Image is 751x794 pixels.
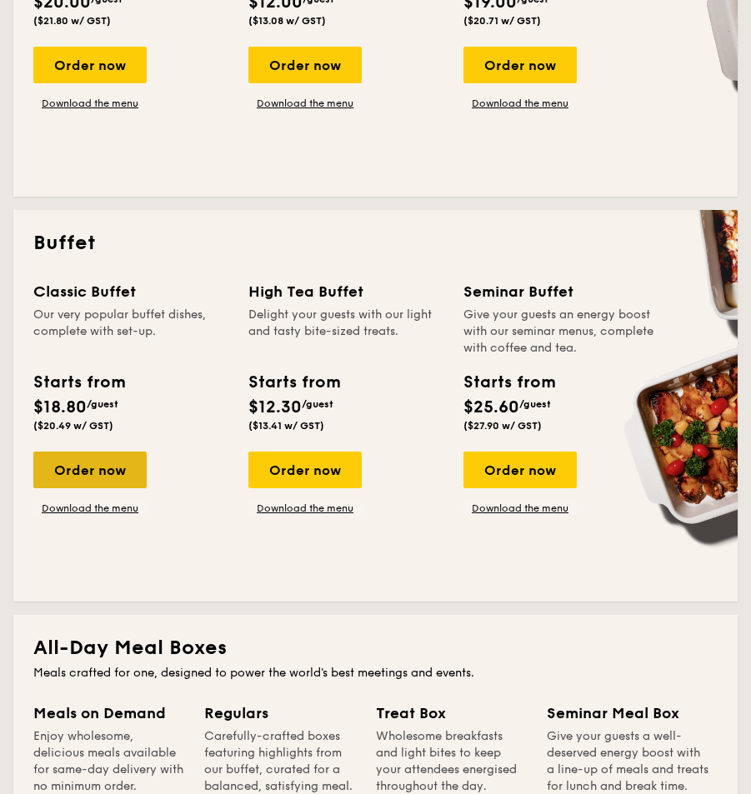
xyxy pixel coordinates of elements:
span: $18.80 [33,397,87,417]
div: Seminar Meal Box [547,702,709,725]
a: Download the menu [463,97,577,110]
span: ($20.71 w/ GST) [463,15,541,27]
span: $12.30 [248,397,302,417]
h2: Buffet [33,230,718,257]
div: Regulars [204,702,355,725]
span: /guest [302,398,333,410]
div: Give your guests an energy boost with our seminar menus, complete with coffee and tea. [463,307,658,357]
span: ($13.41 w/ GST) [248,420,324,432]
span: ($13.08 w/ GST) [248,15,326,27]
div: Meals on Demand [33,702,184,725]
div: Meals crafted for one, designed to power the world's best meetings and events. [33,665,718,682]
div: Order now [33,47,147,83]
div: Seminar Buffet [463,280,658,303]
a: Download the menu [463,502,577,515]
div: Starts from [248,370,339,395]
div: Order now [33,452,147,488]
div: Order now [463,47,577,83]
div: Our very popular buffet dishes, complete with set-up. [33,307,228,357]
span: ($21.80 w/ GST) [33,15,111,27]
div: Starts from [33,370,124,395]
h2: All-Day Meal Boxes [33,635,718,662]
div: Classic Buffet [33,280,228,303]
a: Download the menu [33,502,147,515]
a: Download the menu [248,97,362,110]
div: Delight your guests with our light and tasty bite-sized treats. [248,307,443,357]
div: Order now [248,452,362,488]
div: Starts from [463,370,554,395]
span: /guest [87,398,118,410]
div: High Tea Buffet [248,280,443,303]
a: Download the menu [248,502,362,515]
div: Order now [463,452,577,488]
div: Order now [248,47,362,83]
span: $25.60 [463,397,519,417]
span: ($27.90 w/ GST) [463,420,542,432]
span: ($20.49 w/ GST) [33,420,113,432]
span: /guest [519,398,551,410]
div: Treat Box [376,702,527,725]
a: Download the menu [33,97,147,110]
